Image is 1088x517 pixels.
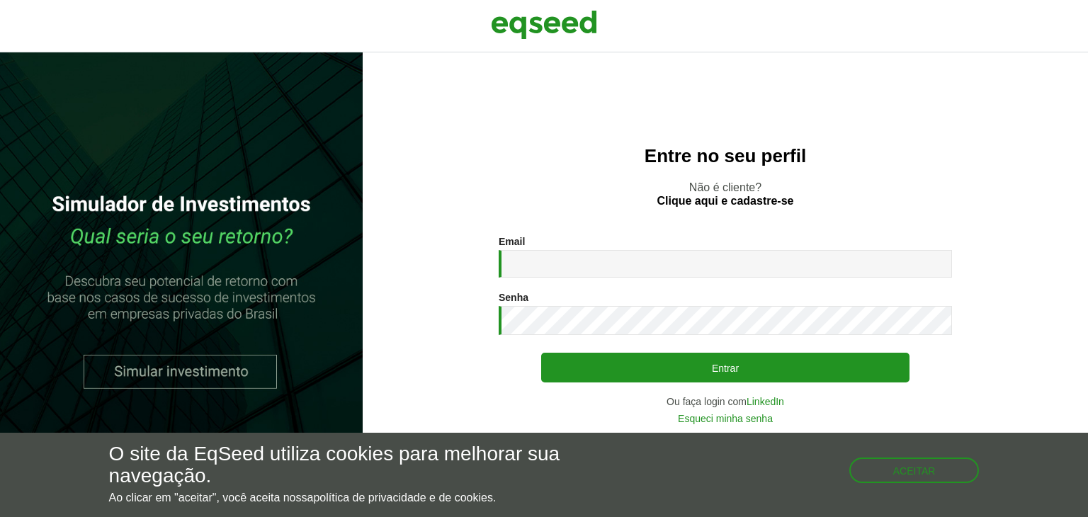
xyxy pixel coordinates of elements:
[491,7,597,42] img: EqSeed Logo
[849,458,980,483] button: Aceitar
[109,443,631,487] h5: O site da EqSeed utiliza cookies para melhorar sua navegação.
[499,237,525,246] label: Email
[313,492,493,504] a: política de privacidade e de cookies
[499,397,952,407] div: Ou faça login com
[657,195,794,207] a: Clique aqui e cadastre-se
[109,491,631,504] p: Ao clicar em "aceitar", você aceita nossa .
[747,397,784,407] a: LinkedIn
[678,414,773,424] a: Esqueci minha senha
[499,292,528,302] label: Senha
[391,146,1060,166] h2: Entre no seu perfil
[391,181,1060,208] p: Não é cliente?
[541,353,909,382] button: Entrar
